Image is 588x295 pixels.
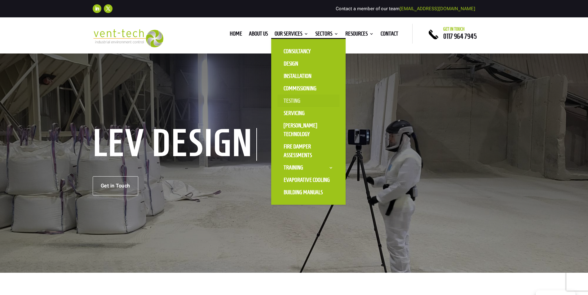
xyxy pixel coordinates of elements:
a: [PERSON_NAME] Technology [277,119,339,140]
a: Contact [381,32,398,38]
a: Testing [277,95,339,107]
a: Installation [277,70,339,82]
a: Follow on LinkedIn [93,4,101,13]
a: Get in Touch [93,176,138,195]
a: Commissioning [277,82,339,95]
a: Evaporative Cooling [277,174,339,186]
a: [EMAIL_ADDRESS][DOMAIN_NAME] [400,6,475,11]
a: Consultancy [277,45,339,58]
h1: LEV Design [93,128,257,161]
img: 2023-09-27T08_35_16.549ZVENT-TECH---Clear-background [93,29,164,47]
a: Sectors [315,32,338,38]
a: Fire Damper Assessments [277,140,339,161]
a: Our Services [275,32,308,38]
a: Training [277,161,339,174]
span: Get in touch [443,27,465,32]
a: About us [249,32,268,38]
a: Building Manuals [277,186,339,199]
a: Home [230,32,242,38]
span: Contact a member of our team [336,6,475,11]
a: Follow on X [104,4,113,13]
a: Design [277,58,339,70]
a: Resources [345,32,374,38]
a: 0117 964 7945 [443,32,477,40]
a: Servicing [277,107,339,119]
